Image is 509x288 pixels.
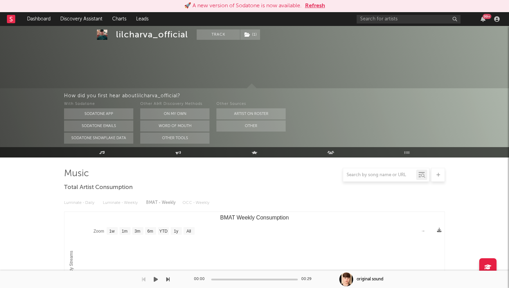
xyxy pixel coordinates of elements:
[140,133,209,144] button: Other Tools
[301,275,315,283] div: 00:29
[194,275,208,283] div: 00:00
[122,229,128,234] text: 1m
[135,229,141,234] text: 3m
[421,228,425,233] text: →
[216,100,286,108] div: Other Sources
[357,15,461,24] input: Search for artists
[357,276,383,282] div: original sound
[343,172,416,178] input: Search by song name or URL
[216,108,286,119] button: Artist on Roster
[22,12,55,26] a: Dashboard
[64,108,133,119] button: Sodatone App
[216,120,286,132] button: Other
[64,183,133,192] span: Total Artist Consumption
[240,29,260,40] span: ( 1 )
[140,100,209,108] div: Other A&R Discovery Methods
[184,2,302,10] div: 🚀 A new version of Sodatone is now available.
[116,29,188,40] div: lilcharva_official
[305,2,325,10] button: Refresh
[64,100,133,108] div: With Sodatone
[159,229,168,234] text: YTD
[131,12,153,26] a: Leads
[220,215,289,220] text: BMAT Weekly Consumption
[240,29,260,40] button: (1)
[140,120,209,132] button: Word Of Mouth
[64,120,133,132] button: Sodatone Emails
[481,16,485,22] button: 99+
[140,108,209,119] button: On My Own
[107,12,131,26] a: Charts
[64,133,133,144] button: Sodatone Snowflake Data
[55,12,107,26] a: Discovery Assistant
[148,229,153,234] text: 6m
[109,229,115,234] text: 1w
[186,229,191,234] text: All
[483,14,491,19] div: 99 +
[64,92,509,100] div: How did you first hear about lilcharva_official ?
[174,229,178,234] text: 1y
[197,29,240,40] button: Track
[93,229,104,234] text: Zoom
